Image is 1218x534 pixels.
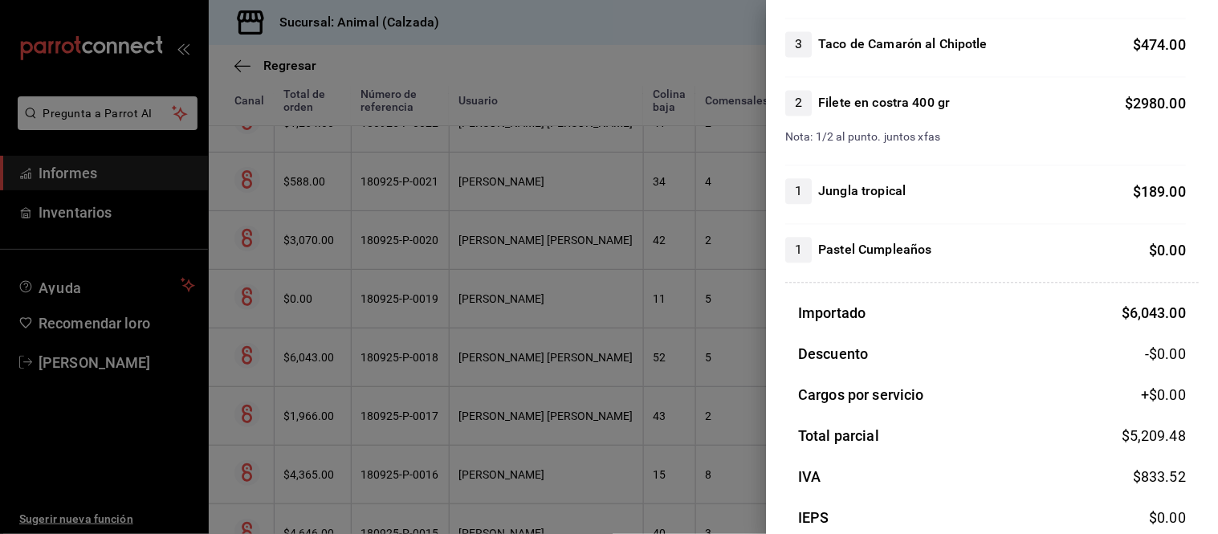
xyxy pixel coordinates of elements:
[795,183,802,198] font: 1
[1141,468,1186,485] font: 833.52
[785,130,940,143] font: Nota: 1/2 al punto. juntos xfas
[818,36,988,51] font: Taco de Camarón al Chipotle
[1157,509,1186,526] font: 0.00
[798,304,866,321] font: Importado
[1149,509,1157,526] font: $
[1157,242,1186,259] font: 0.00
[1141,183,1186,200] font: 189.00
[1149,242,1157,259] font: $
[1133,183,1141,200] font: $
[795,242,802,257] font: 1
[798,427,879,444] font: Total parcial
[1130,427,1186,444] font: 5,209.48
[798,468,821,485] font: IVA
[1122,427,1130,444] font: $
[1133,468,1141,485] font: $
[1157,386,1186,403] font: 0.00
[1141,386,1157,403] font: +$
[1122,304,1130,321] font: $
[818,183,906,198] font: Jungla tropical
[798,509,829,526] font: IEPS
[1133,36,1141,53] font: $
[795,36,802,51] font: 3
[1141,36,1186,53] font: 474.00
[818,242,931,257] font: Pastel Cumpleaños
[795,95,802,110] font: 2
[798,345,868,362] font: Descuento
[798,386,924,403] font: Cargos por servicio
[1145,345,1186,362] font: -$0.00
[818,95,950,110] font: Filete en costra 400 gr
[1130,304,1186,321] font: 6,043.00
[1125,95,1133,112] font: $
[1133,95,1186,112] font: 2980.00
